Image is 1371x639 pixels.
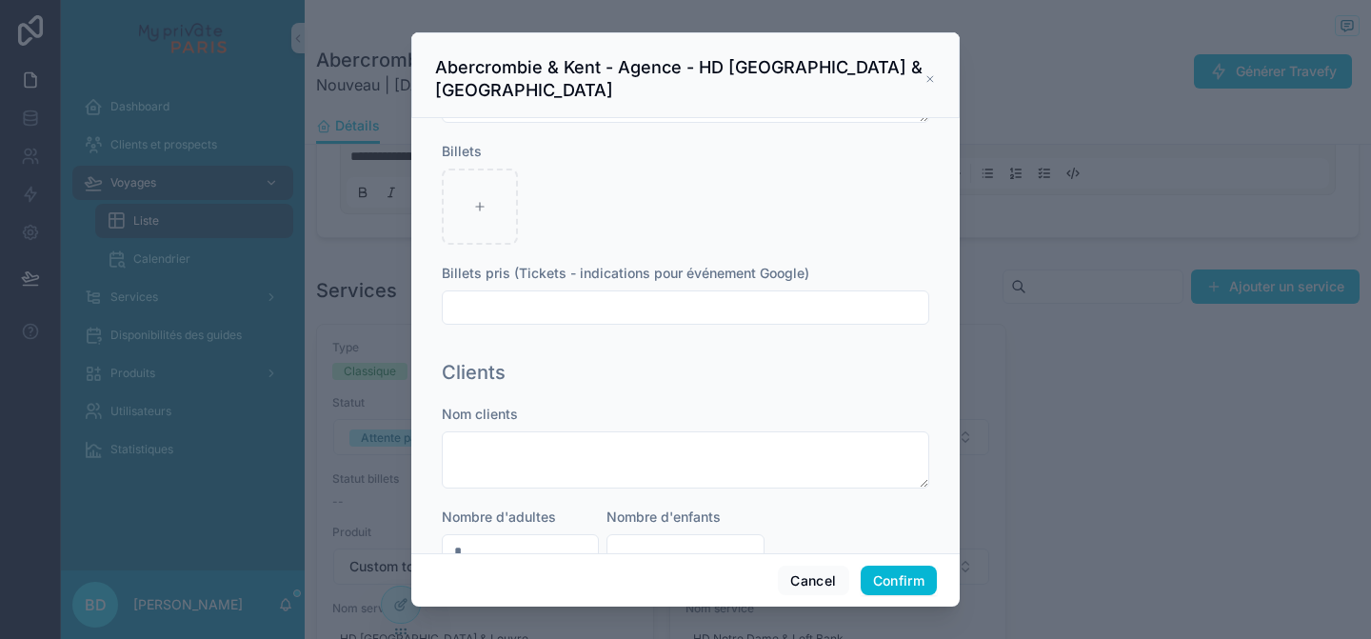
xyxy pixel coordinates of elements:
[442,359,506,386] h1: Clients
[442,406,518,422] span: Nom clients
[442,265,809,281] span: Billets pris (Tickets - indications pour événement Google)
[442,509,556,525] span: Nombre d'adultes
[442,143,482,159] span: Billets
[861,566,937,596] button: Confirm
[606,509,721,525] span: Nombre d'enfants
[778,566,848,596] button: Cancel
[435,56,924,102] h3: Abercrombie & Kent - Agence - HD [GEOGRAPHIC_DATA] & [GEOGRAPHIC_DATA]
